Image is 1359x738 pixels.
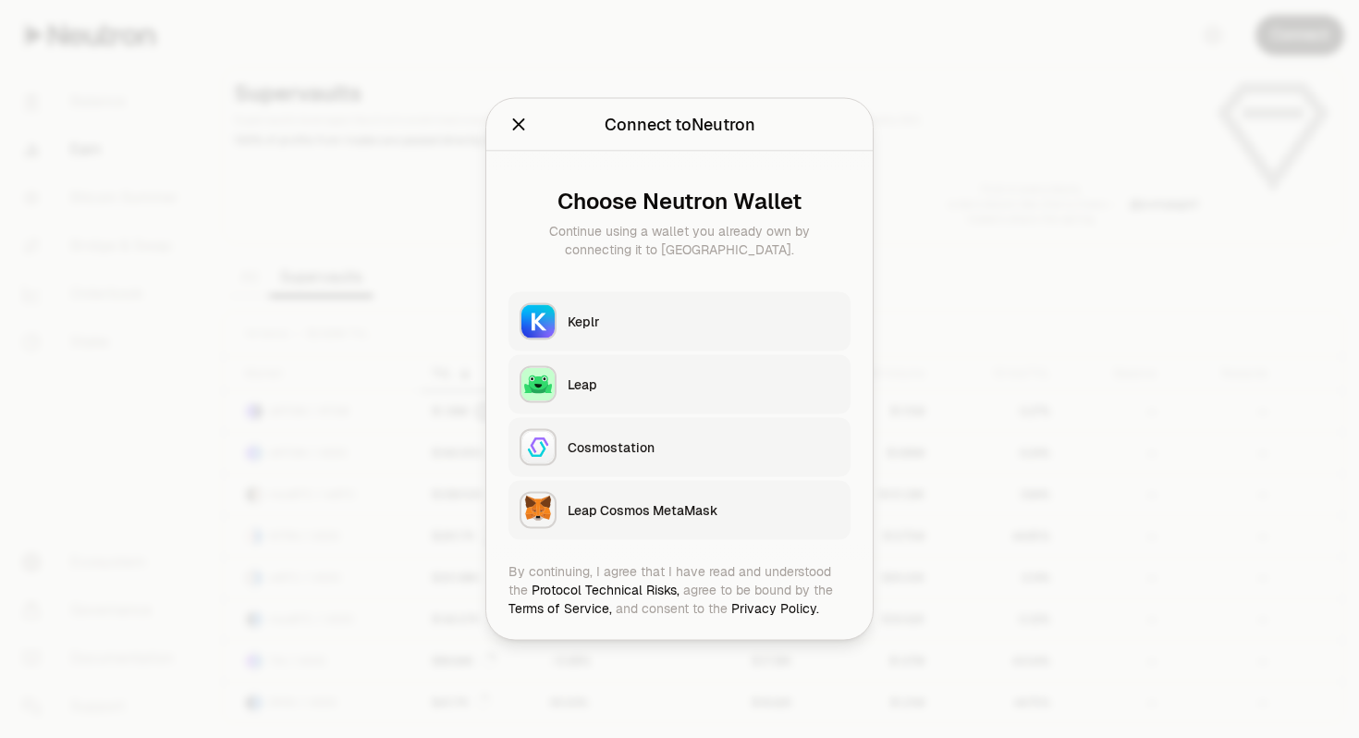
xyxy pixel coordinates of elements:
[508,562,851,618] div: By continuing, I agree that I have read and understood the agree to be bound by the and consent t...
[568,438,839,457] div: Cosmostation
[521,305,555,338] img: Keplr
[508,418,851,477] button: CosmostationCosmostation
[508,292,851,351] button: KeplrKeplr
[508,481,851,540] button: Leap Cosmos MetaMaskLeap Cosmos MetaMask
[568,501,839,520] div: Leap Cosmos MetaMask
[521,431,555,464] img: Cosmostation
[568,375,839,394] div: Leap
[508,600,612,617] a: Terms of Service,
[523,189,836,215] div: Choose Neutron Wallet
[523,222,836,259] div: Continue using a wallet you already own by connecting it to [GEOGRAPHIC_DATA].
[605,112,755,138] div: Connect to Neutron
[508,112,529,138] button: Close
[568,313,839,331] div: Keplr
[731,600,819,617] a: Privacy Policy.
[508,355,851,414] button: LeapLeap
[521,368,555,401] img: Leap
[532,582,679,598] a: Protocol Technical Risks,
[521,494,555,527] img: Leap Cosmos MetaMask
